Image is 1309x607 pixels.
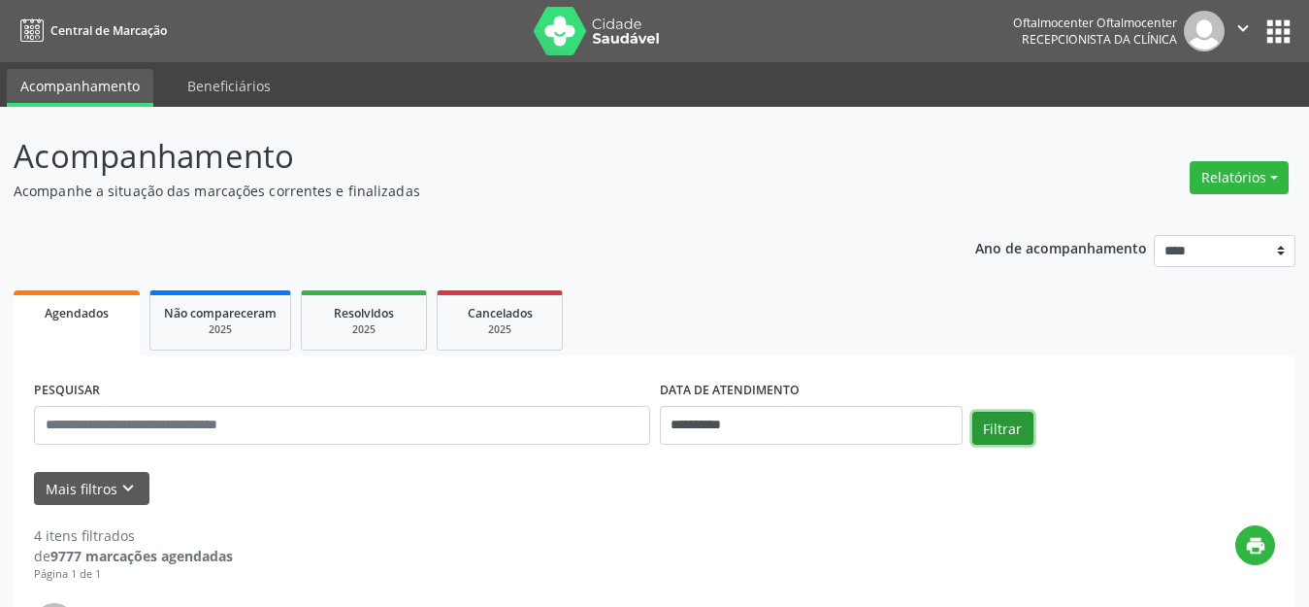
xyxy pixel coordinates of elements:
[1232,17,1254,39] i: 
[164,305,277,321] span: Não compareceram
[34,472,149,506] button: Mais filtroskeyboard_arrow_down
[1225,11,1261,51] button: 
[975,235,1147,259] p: Ano de acompanhamento
[1013,15,1177,31] div: Oftalmocenter Oftalmocenter
[174,69,284,103] a: Beneficiários
[164,322,277,337] div: 2025
[334,305,394,321] span: Resolvidos
[7,69,153,107] a: Acompanhamento
[972,412,1033,445] button: Filtrar
[34,546,233,566] div: de
[315,322,412,337] div: 2025
[117,478,139,499] i: keyboard_arrow_down
[1190,161,1289,194] button: Relatórios
[660,376,800,406] label: DATA DE ATENDIMENTO
[34,566,233,583] div: Página 1 de 1
[1245,535,1266,556] i: print
[1261,15,1295,49] button: apps
[45,305,109,321] span: Agendados
[1235,525,1275,565] button: print
[468,305,533,321] span: Cancelados
[14,181,911,201] p: Acompanhe a situação das marcações correntes e finalizadas
[451,322,548,337] div: 2025
[34,525,233,546] div: 4 itens filtrados
[14,15,167,47] a: Central de Marcação
[1184,11,1225,51] img: img
[50,22,167,39] span: Central de Marcação
[1022,31,1177,48] span: Recepcionista da clínica
[50,547,233,565] strong: 9777 marcações agendadas
[34,376,100,406] label: PESQUISAR
[14,132,911,181] p: Acompanhamento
